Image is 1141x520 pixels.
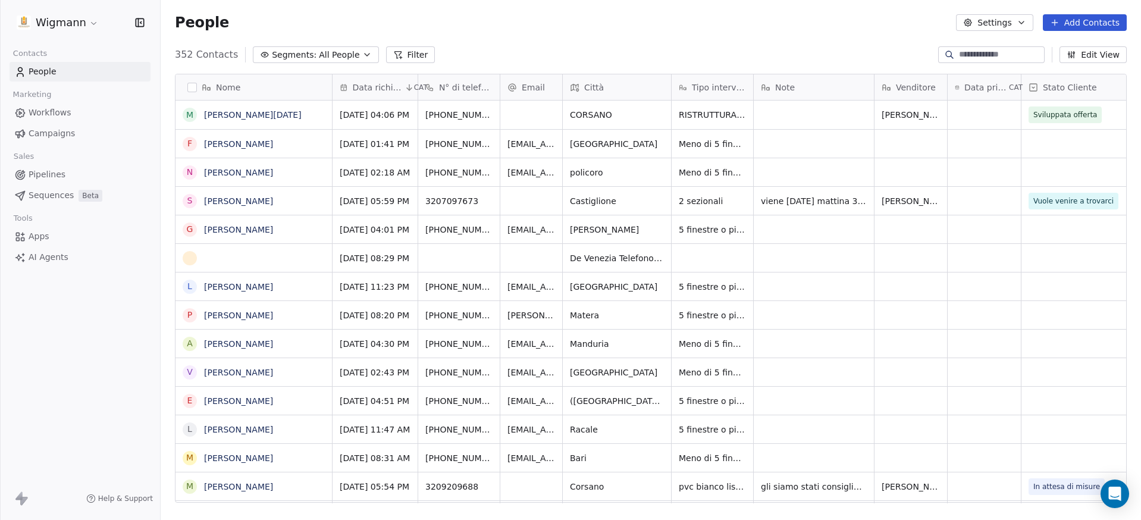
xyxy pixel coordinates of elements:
[36,15,86,30] span: Wigmann
[672,74,753,100] div: Tipo intervento
[10,186,151,205] a: SequencesBeta
[340,195,410,207] span: [DATE] 05:59 PM
[570,281,664,293] span: [GEOGRAPHIC_DATA]
[507,309,555,321] span: [PERSON_NAME][EMAIL_ADDRESS][DOMAIN_NAME]
[507,167,555,178] span: [EMAIL_ADDRESS][DOMAIN_NAME]
[340,252,410,264] span: [DATE] 08:29 PM
[204,339,273,349] a: [PERSON_NAME]
[340,452,410,464] span: [DATE] 08:31 AM
[425,224,493,236] span: [PHONE_NUMBER]
[187,309,192,321] div: P
[570,424,664,436] span: Racale
[8,209,37,227] span: Tools
[500,74,562,100] div: Email
[882,481,940,493] span: [PERSON_NAME]
[10,165,151,184] a: Pipelines
[570,138,664,150] span: [GEOGRAPHIC_DATA]
[679,138,746,150] span: Meno di 5 finestre
[8,45,52,62] span: Contacts
[216,82,240,93] span: Nome
[874,74,947,100] div: Venditore
[10,124,151,143] a: Campaigns
[507,338,555,350] span: [EMAIL_ADDRESS][PERSON_NAME][DOMAIN_NAME]
[29,189,74,202] span: Sequences
[187,223,193,236] div: G
[1009,83,1023,92] span: CAT
[570,452,664,464] span: Bari
[882,195,940,207] span: [PERSON_NAME]
[204,482,273,491] a: [PERSON_NAME]
[340,224,410,236] span: [DATE] 04:01 PM
[584,82,604,93] span: Città
[956,14,1033,31] button: Settings
[204,282,273,292] a: [PERSON_NAME]
[882,109,940,121] span: [PERSON_NAME]
[425,481,493,493] span: 3209209688
[29,230,49,243] span: Apps
[204,110,302,120] a: [PERSON_NAME][DATE]
[570,481,664,493] span: Corsano
[570,195,664,207] span: Castiglione
[570,252,664,264] span: De Venezia Telefono [PHONE_NUMBER] Città Noci Email [EMAIL_ADDRESS][DOMAIN_NAME] Messaggio Buongi...
[679,109,746,121] span: RISTRUTTURAZIONE
[563,74,671,100] div: Città
[679,195,746,207] span: 2 sezionali
[425,167,493,178] span: [PHONE_NUMBER]
[507,366,555,378] span: [EMAIL_ADDRESS][DOMAIN_NAME]
[340,109,410,121] span: [DATE] 04:06 PM
[340,395,410,407] span: [DATE] 04:51 PM
[507,224,555,236] span: [EMAIL_ADDRESS][DOMAIN_NAME]
[175,101,333,503] div: grid
[1043,82,1097,93] span: Stato Cliente
[340,167,410,178] span: [DATE] 02:18 AM
[204,425,273,434] a: [PERSON_NAME]
[340,424,410,436] span: [DATE] 11:47 AM
[425,281,493,293] span: [PHONE_NUMBER]
[425,424,493,436] span: [PHONE_NUMBER]
[10,103,151,123] a: Workflows
[186,452,193,464] div: M
[679,338,746,350] span: Meno di 5 finestre
[679,309,746,321] span: 5 finestre o più di 5
[507,281,555,293] span: [EMAIL_ADDRESS][DOMAIN_NAME]
[1101,480,1129,508] div: Open Intercom Messenger
[187,394,193,407] div: E
[175,14,229,32] span: People
[418,74,500,100] div: N° di telefono
[29,127,75,140] span: Campaigns
[425,138,493,150] span: [PHONE_NUMBER]
[754,74,874,100] div: Note
[1043,14,1127,31] button: Add Contacts
[204,168,273,177] a: [PERSON_NAME]
[1021,74,1131,100] div: Stato Cliente
[761,195,867,207] span: viene [DATE] mattina 3/9 alle 12.00
[10,227,151,246] a: Apps
[425,395,493,407] span: [PHONE_NUMBER]
[204,196,273,206] a: [PERSON_NAME]
[204,225,273,234] a: [PERSON_NAME]
[353,82,402,93] span: Data richiesta
[507,424,555,436] span: [EMAIL_ADDRESS][DOMAIN_NAME]
[425,366,493,378] span: [PHONE_NUMBER]
[679,481,746,493] span: pvc bianco lisico
[1033,109,1097,121] span: Sviluppata offerta
[425,309,493,321] span: [PHONE_NUMBER]
[204,368,273,377] a: [PERSON_NAME]
[1059,46,1127,63] button: Edit View
[439,82,493,93] span: N° di telefono
[948,74,1021,100] div: Data primo contattoCAT
[8,86,57,104] span: Marketing
[570,338,664,350] span: Manduria
[570,366,664,378] span: [GEOGRAPHIC_DATA]
[10,62,151,82] a: People
[570,224,664,236] span: [PERSON_NAME]
[14,12,101,33] button: Wigmann
[340,281,410,293] span: [DATE] 11:23 PM
[204,311,273,320] a: [PERSON_NAME]
[186,109,193,121] div: M
[29,251,68,264] span: AI Agents
[79,190,102,202] span: Beta
[507,138,555,150] span: [EMAIL_ADDRESS][DOMAIN_NAME]
[570,109,664,121] span: CORSANO
[414,83,428,92] span: CAT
